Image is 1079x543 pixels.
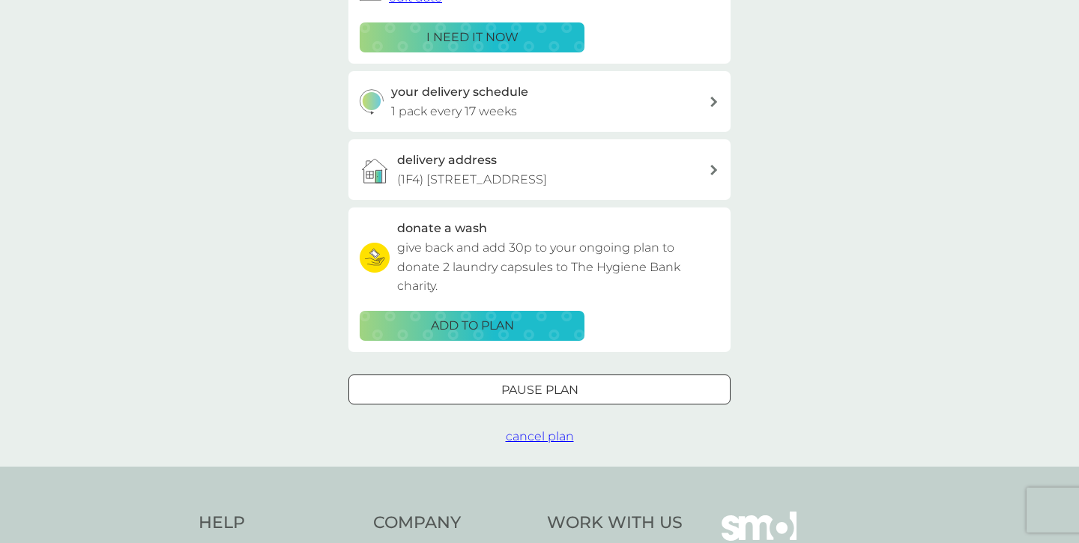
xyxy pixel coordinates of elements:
button: cancel plan [506,427,574,446]
p: (1F4) [STREET_ADDRESS] [397,170,547,189]
p: 1 pack every 17 weeks [391,102,517,121]
h3: delivery address [397,151,497,170]
span: cancel plan [506,429,574,443]
a: delivery address(1F4) [STREET_ADDRESS] [348,139,731,200]
p: give back and add 30p to your ongoing plan to donate 2 laundry capsules to The Hygiene Bank charity. [397,238,719,296]
h3: your delivery schedule [391,82,528,102]
button: ADD TO PLAN [360,311,584,341]
h4: Work With Us [547,512,683,535]
button: i need it now [360,22,584,52]
h4: Company [373,512,533,535]
h4: Help [199,512,358,535]
p: ADD TO PLAN [431,316,514,336]
button: Pause plan [348,374,731,404]
p: Pause plan [501,380,578,400]
p: i need it now [426,28,519,47]
h3: donate a wash [397,219,487,238]
button: your delivery schedule1 pack every 17 weeks [348,71,731,132]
